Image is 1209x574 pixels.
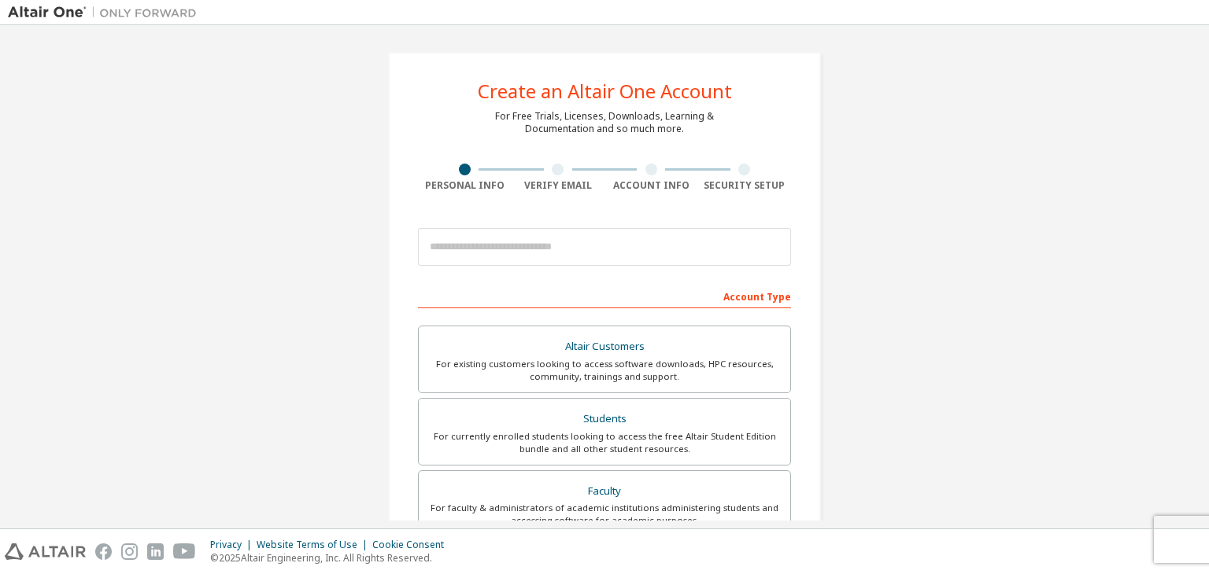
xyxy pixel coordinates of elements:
[428,358,781,383] div: For existing customers looking to access software downloads, HPC resources, community, trainings ...
[428,336,781,358] div: Altair Customers
[121,543,138,560] img: instagram.svg
[512,179,605,192] div: Verify Email
[210,539,257,551] div: Privacy
[257,539,372,551] div: Website Terms of Use
[428,502,781,527] div: For faculty & administrators of academic institutions administering students and accessing softwa...
[418,283,791,308] div: Account Type
[604,179,698,192] div: Account Info
[698,179,792,192] div: Security Setup
[95,543,112,560] img: facebook.svg
[5,543,86,560] img: altair_logo.svg
[478,82,732,101] div: Create an Altair One Account
[210,551,453,565] p: © 2025 Altair Engineering, Inc. All Rights Reserved.
[418,179,512,192] div: Personal Info
[428,480,781,502] div: Faculty
[372,539,453,551] div: Cookie Consent
[173,543,196,560] img: youtube.svg
[428,408,781,430] div: Students
[147,543,164,560] img: linkedin.svg
[428,430,781,455] div: For currently enrolled students looking to access the free Altair Student Edition bundle and all ...
[8,5,205,20] img: Altair One
[495,110,714,135] div: For Free Trials, Licenses, Downloads, Learning & Documentation and so much more.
